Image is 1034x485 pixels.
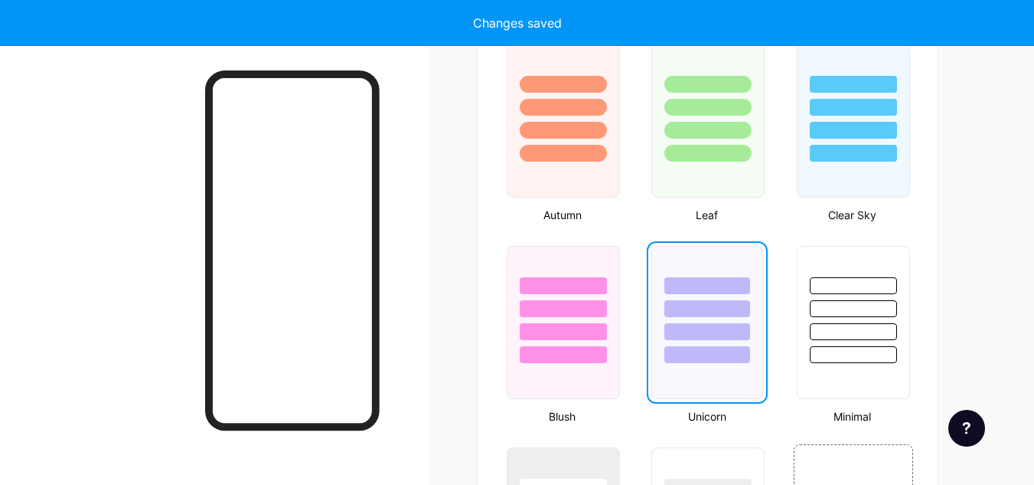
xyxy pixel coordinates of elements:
[502,207,622,223] div: Autumn
[647,408,767,424] div: Unicorn
[647,207,767,223] div: Leaf
[792,207,912,223] div: Clear Sky
[473,14,562,32] div: Changes saved
[792,408,912,424] div: Minimal
[502,408,622,424] div: Blush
